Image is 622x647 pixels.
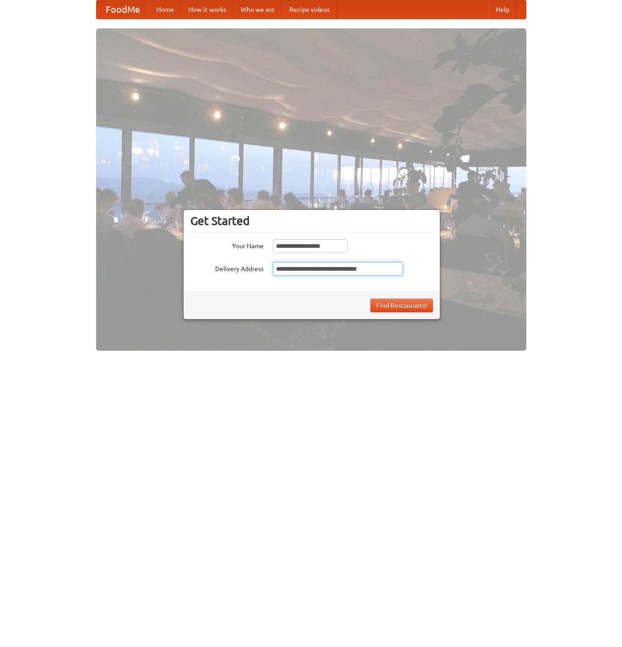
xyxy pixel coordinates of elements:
a: Who we are [233,0,282,19]
a: Home [149,0,181,19]
a: Recipe videos [282,0,337,19]
label: Your Name [190,239,264,251]
a: Help [488,0,517,19]
a: FoodMe [97,0,149,19]
button: Find Restaurants! [370,299,433,312]
a: How it works [181,0,233,19]
h3: Get Started [190,214,433,228]
label: Delivery Address [190,262,264,273]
